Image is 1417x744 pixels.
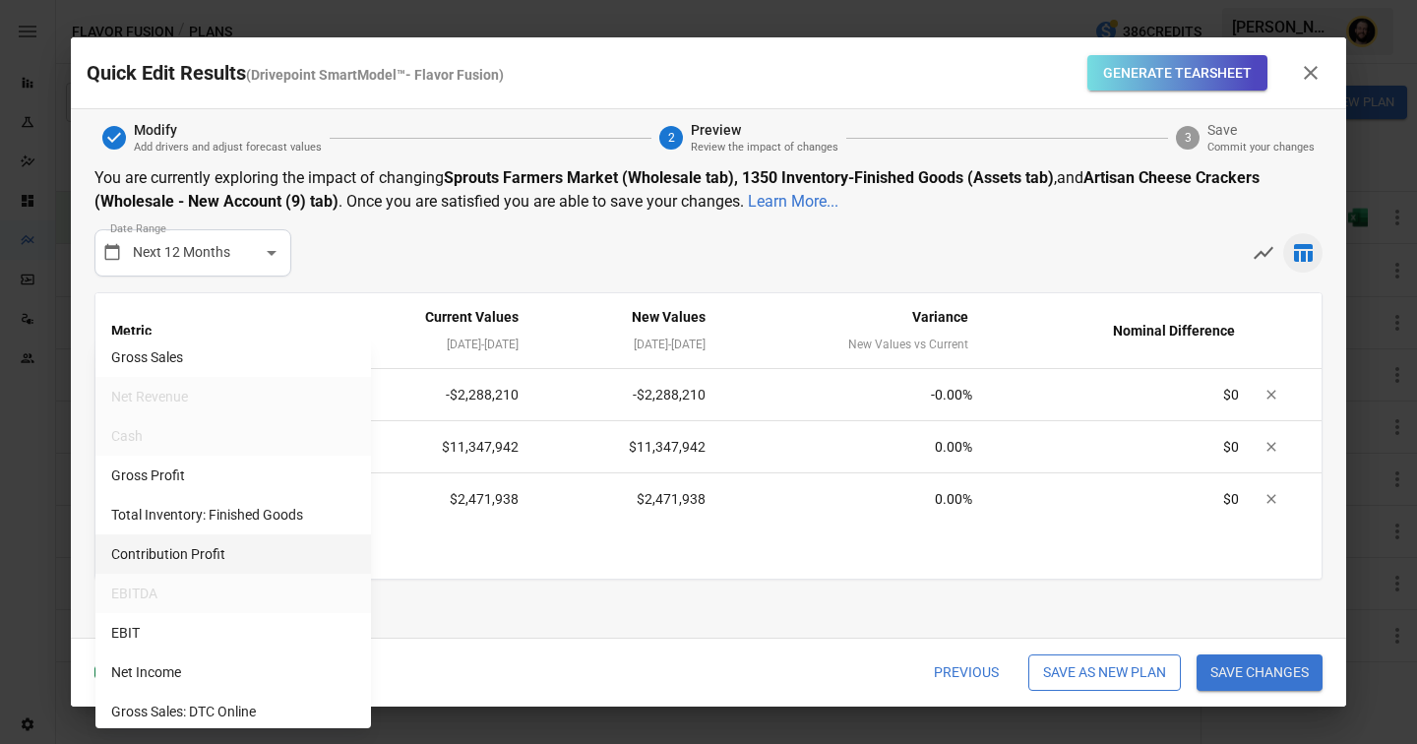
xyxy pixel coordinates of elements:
li: Total Inventory: Finished Goods [95,495,371,534]
li: Net Income [95,652,371,692]
li: Contribution Profit [95,534,371,574]
li: Gross Sales [95,338,371,377]
li: Gross Profit [95,456,371,495]
li: Gross Sales: DTC Online [95,692,371,731]
li: EBIT [95,613,371,652]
